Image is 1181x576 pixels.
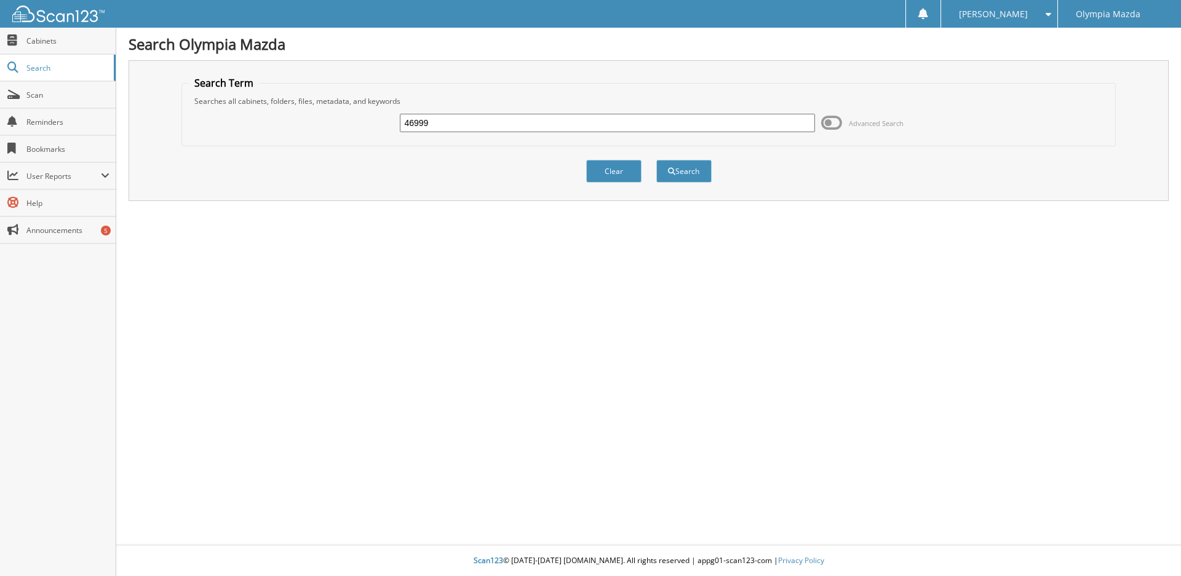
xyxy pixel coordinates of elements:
a: Privacy Policy [778,555,824,566]
div: Searches all cabinets, folders, files, metadata, and keywords [188,96,1110,106]
span: Help [26,198,109,208]
div: 5 [101,226,111,235]
span: Reminders [26,117,109,127]
button: Clear [586,160,642,183]
button: Search [656,160,712,183]
legend: Search Term [188,76,260,90]
span: [PERSON_NAME] [959,10,1028,18]
span: Cabinets [26,36,109,46]
span: Bookmarks [26,144,109,154]
iframe: Chat Widget [1119,517,1181,576]
div: © [DATE]-[DATE] [DOMAIN_NAME]. All rights reserved | appg01-scan123-com | [116,546,1181,576]
span: Advanced Search [849,119,904,128]
span: Scan123 [474,555,503,566]
span: User Reports [26,171,101,181]
span: Scan [26,90,109,100]
span: Announcements [26,225,109,235]
span: Olympia Mazda [1076,10,1140,18]
h1: Search Olympia Mazda [129,34,1169,54]
img: scan123-logo-white.svg [12,6,105,22]
span: Search [26,63,108,73]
